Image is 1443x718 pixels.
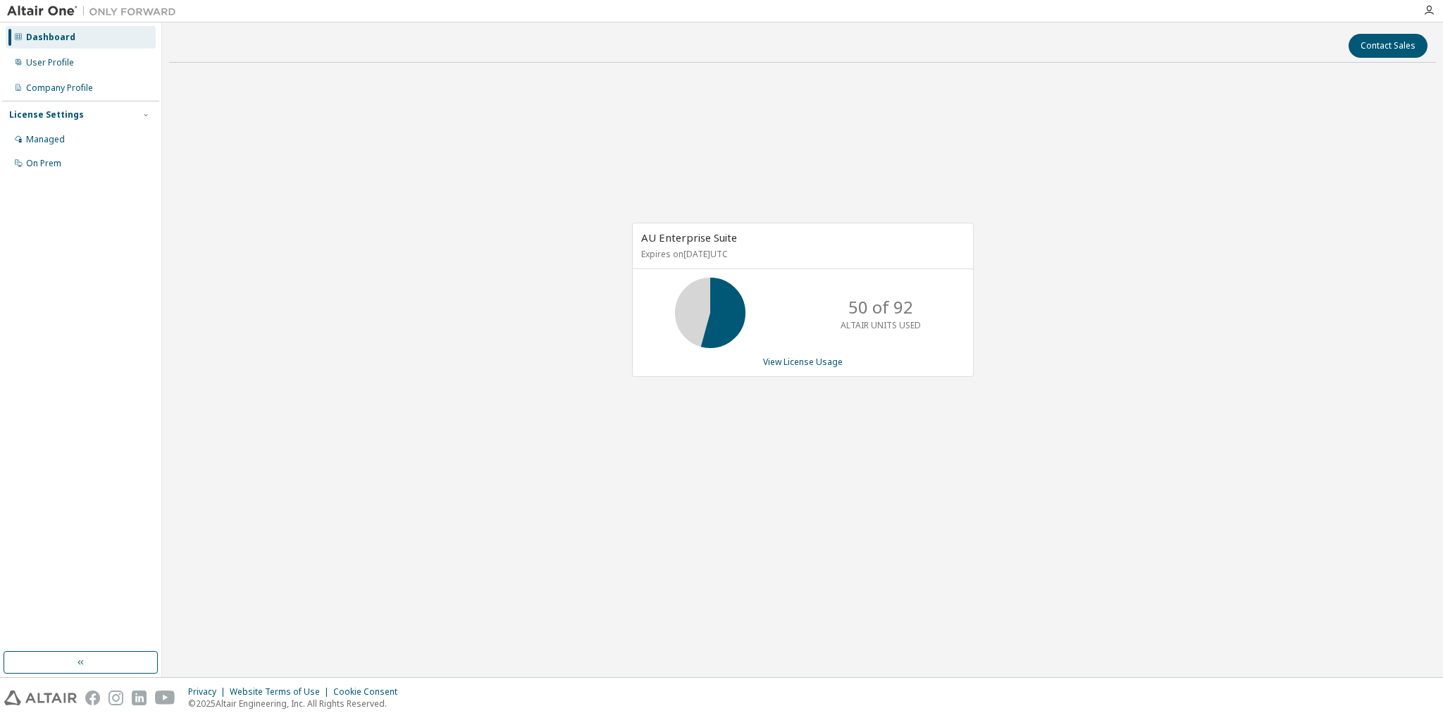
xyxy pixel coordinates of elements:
div: License Settings [9,109,84,120]
img: Altair One [7,4,183,18]
p: Expires on [DATE] UTC [641,248,961,260]
p: 50 of 92 [848,295,913,319]
div: On Prem [26,158,61,169]
img: facebook.svg [85,691,100,705]
div: Company Profile [26,82,93,94]
img: youtube.svg [155,691,175,705]
p: ALTAIR UNITS USED [841,319,921,331]
img: instagram.svg [109,691,123,705]
div: User Profile [26,57,74,68]
div: Privacy [188,686,230,698]
div: Cookie Consent [333,686,406,698]
a: View License Usage [763,356,843,368]
img: linkedin.svg [132,691,147,705]
p: © 2025 Altair Engineering, Inc. All Rights Reserved. [188,698,406,710]
div: Managed [26,134,65,145]
div: Dashboard [26,32,75,43]
div: Website Terms of Use [230,686,333,698]
img: altair_logo.svg [4,691,77,705]
span: AU Enterprise Suite [641,230,737,245]
button: Contact Sales [1349,34,1427,58]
